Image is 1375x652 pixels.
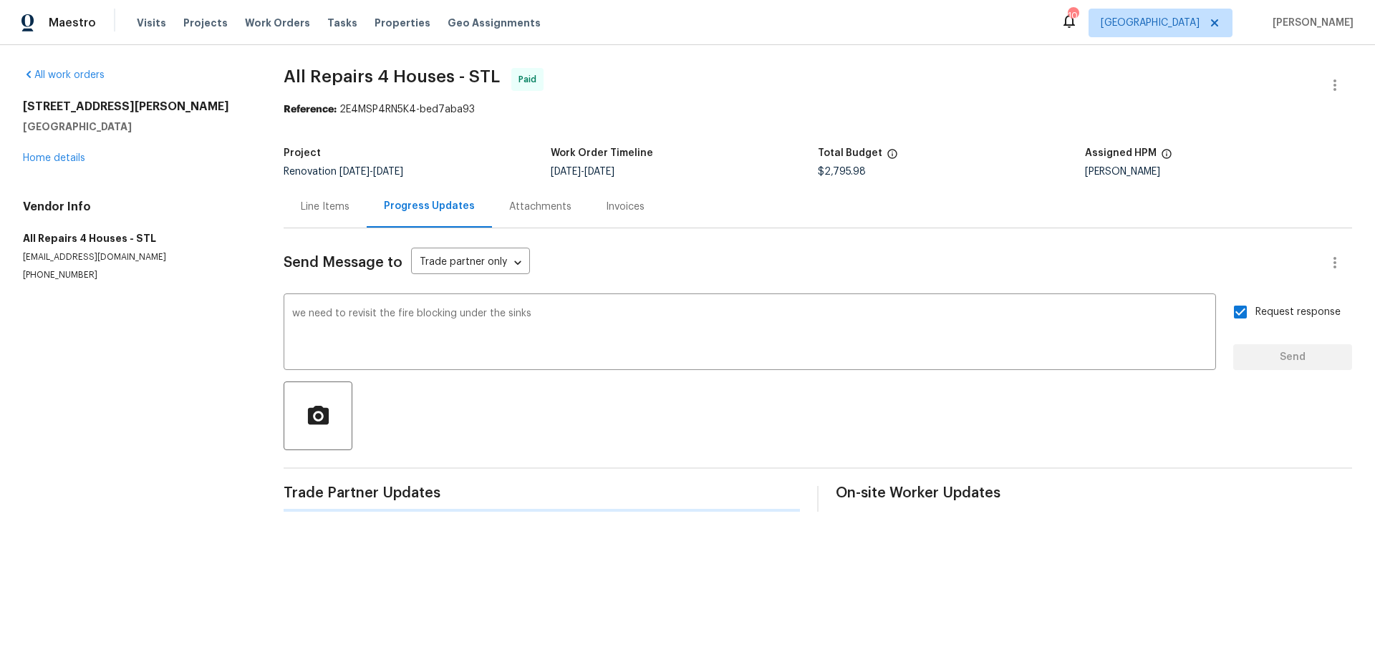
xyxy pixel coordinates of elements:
[818,148,882,158] h5: Total Budget
[245,16,310,30] span: Work Orders
[327,18,357,28] span: Tasks
[818,167,866,177] span: $2,795.98
[1267,16,1354,30] span: [PERSON_NAME]
[292,308,1207,359] textarea: we need to revisit the fire blocking under the sinks
[375,16,430,30] span: Properties
[183,16,228,30] span: Projects
[49,16,96,30] span: Maestro
[448,16,541,30] span: Geo Assignments
[23,231,249,245] h5: All Repairs 4 Houses - STL
[551,167,614,177] span: -
[1255,305,1341,320] span: Request response
[284,104,337,115] b: Reference:
[373,167,403,177] span: [DATE]
[284,167,403,177] span: Renovation
[284,68,500,85] span: All Repairs 4 Houses - STL
[284,102,1352,117] div: 2E4MSP4RN5K4-bed7aba93
[606,200,645,214] div: Invoices
[509,200,571,214] div: Attachments
[284,148,321,158] h5: Project
[339,167,370,177] span: [DATE]
[339,167,403,177] span: -
[137,16,166,30] span: Visits
[23,251,249,263] p: [EMAIL_ADDRESS][DOMAIN_NAME]
[301,200,349,214] div: Line Items
[23,70,105,80] a: All work orders
[887,148,898,167] span: The total cost of line items that have been proposed by Opendoor. This sum includes line items th...
[584,167,614,177] span: [DATE]
[551,148,653,158] h5: Work Order Timeline
[23,269,249,281] p: [PHONE_NUMBER]
[1085,148,1157,158] h5: Assigned HPM
[836,486,1352,500] span: On-site Worker Updates
[284,486,800,500] span: Trade Partner Updates
[551,167,581,177] span: [DATE]
[23,200,249,214] h4: Vendor Info
[1101,16,1200,30] span: [GEOGRAPHIC_DATA]
[23,99,249,114] h2: [STREET_ADDRESS][PERSON_NAME]
[518,72,542,87] span: Paid
[1068,9,1078,23] div: 10
[284,256,402,270] span: Send Message to
[1161,148,1172,167] span: The hpm assigned to this work order.
[384,199,475,213] div: Progress Updates
[411,251,530,275] div: Trade partner only
[23,153,85,163] a: Home details
[1085,167,1352,177] div: [PERSON_NAME]
[23,120,249,134] h5: [GEOGRAPHIC_DATA]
